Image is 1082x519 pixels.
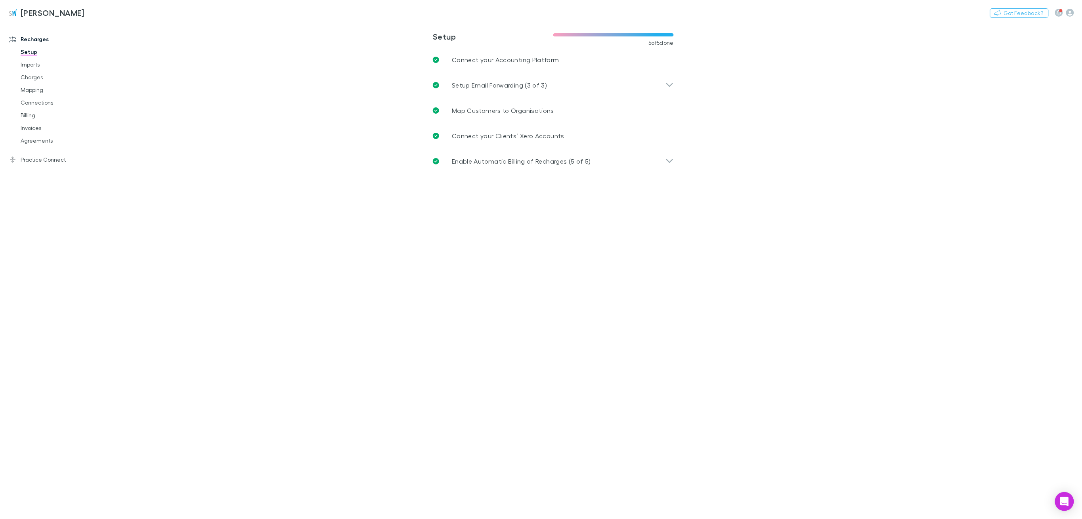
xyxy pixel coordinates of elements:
[426,123,680,149] a: Connect your Clients’ Xero Accounts
[426,98,680,123] a: Map Customers to Organisations
[452,55,559,65] p: Connect your Accounting Platform
[13,96,113,109] a: Connections
[433,32,553,41] h3: Setup
[13,134,113,147] a: Agreements
[8,8,17,17] img: Sinclair Wilson's Logo
[452,106,554,115] p: Map Customers to Organisations
[3,3,89,22] a: [PERSON_NAME]
[13,58,113,71] a: Imports
[13,71,113,84] a: Charges
[649,40,674,46] span: 5 of 5 done
[13,46,113,58] a: Setup
[452,131,564,141] p: Connect your Clients’ Xero Accounts
[13,84,113,96] a: Mapping
[2,33,113,46] a: Recharges
[990,8,1049,18] button: Got Feedback?
[426,73,680,98] div: Setup Email Forwarding (3 of 3)
[452,80,547,90] p: Setup Email Forwarding (3 of 3)
[13,122,113,134] a: Invoices
[1055,492,1074,511] div: Open Intercom Messenger
[426,47,680,73] a: Connect your Accounting Platform
[13,109,113,122] a: Billing
[452,156,591,166] p: Enable Automatic Billing of Recharges (5 of 5)
[426,149,680,174] div: Enable Automatic Billing of Recharges (5 of 5)
[2,153,113,166] a: Practice Connect
[21,8,84,17] h3: [PERSON_NAME]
